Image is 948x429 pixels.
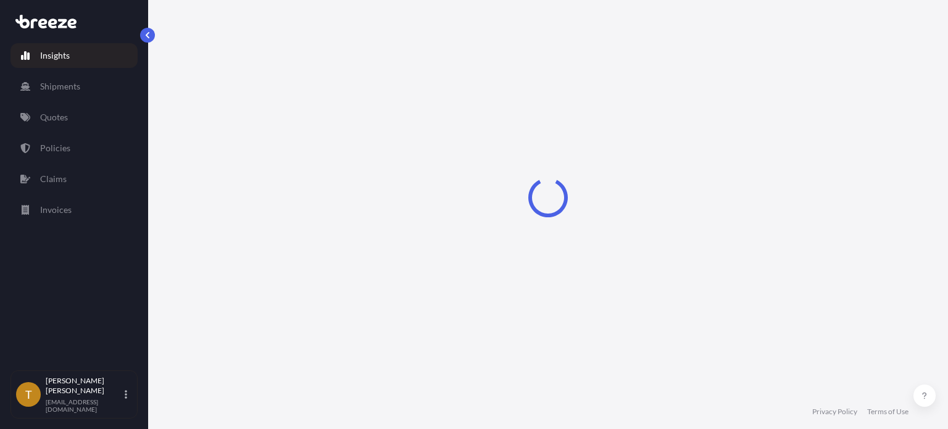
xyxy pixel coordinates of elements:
[867,407,908,417] a: Terms of Use
[46,376,122,396] p: [PERSON_NAME] [PERSON_NAME]
[10,167,138,191] a: Claims
[40,142,70,154] p: Policies
[46,398,122,413] p: [EMAIL_ADDRESS][DOMAIN_NAME]
[40,80,80,93] p: Shipments
[40,173,67,185] p: Claims
[40,111,68,123] p: Quotes
[40,204,72,216] p: Invoices
[812,407,857,417] a: Privacy Policy
[10,74,138,99] a: Shipments
[10,43,138,68] a: Insights
[10,198,138,222] a: Invoices
[10,136,138,160] a: Policies
[10,105,138,130] a: Quotes
[25,388,32,401] span: T
[40,49,70,62] p: Insights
